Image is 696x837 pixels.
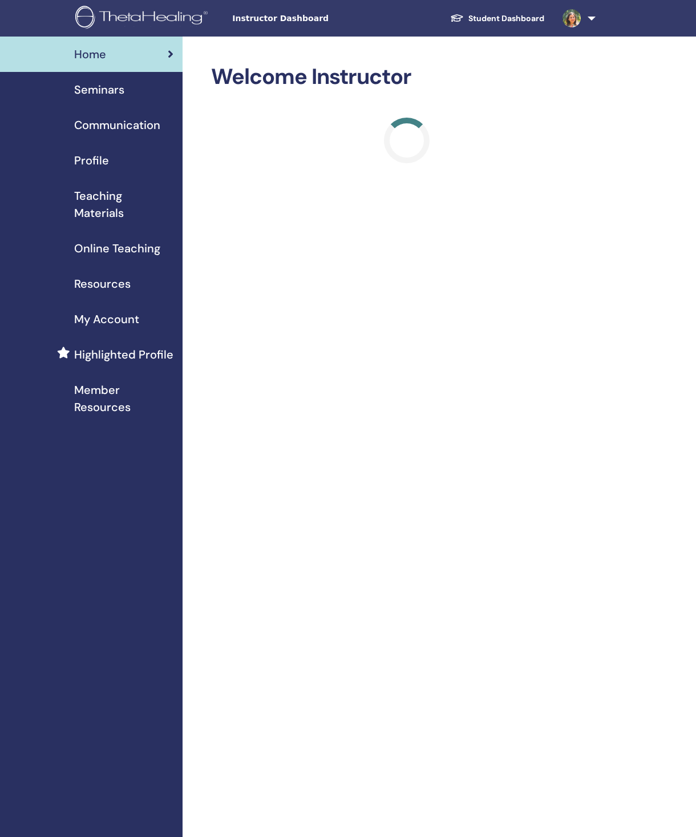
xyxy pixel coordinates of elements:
img: graduation-cap-white.svg [450,13,464,23]
img: logo.png [75,6,212,31]
img: default.jpg [563,9,581,27]
span: Communication [74,116,160,134]
h2: Welcome Instructor [211,64,602,90]
span: Online Teaching [74,240,160,257]
span: Resources [74,275,131,292]
span: Seminars [74,81,124,98]
span: Profile [74,152,109,169]
span: Instructor Dashboard [232,13,403,25]
a: Student Dashboard [441,8,553,29]
span: Teaching Materials [74,187,173,222]
span: Highlighted Profile [74,346,173,363]
span: Home [74,46,106,63]
span: My Account [74,311,139,328]
span: Member Resources [74,381,173,416]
